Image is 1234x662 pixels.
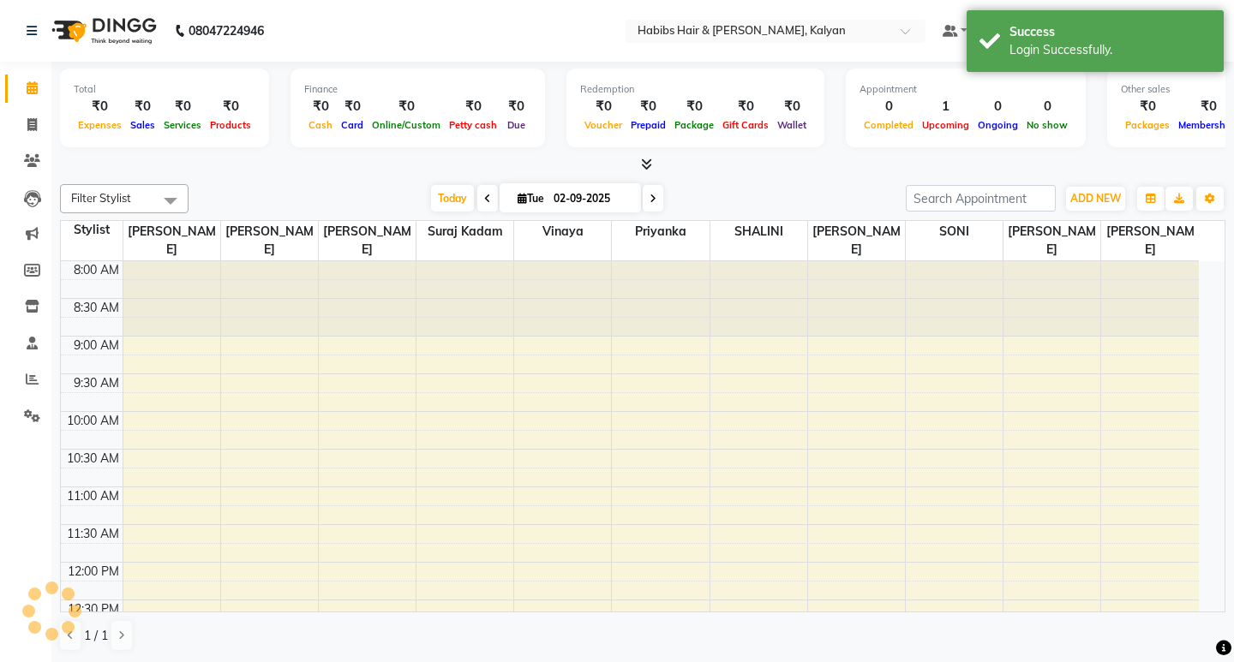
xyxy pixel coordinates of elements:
div: 10:00 AM [63,412,123,430]
div: ₹0 [337,97,368,116]
span: Card [337,119,368,131]
div: 12:30 PM [64,600,123,618]
div: 8:00 AM [70,261,123,279]
span: Vinaya [514,221,611,242]
span: Packages [1121,119,1174,131]
span: [PERSON_NAME] [808,221,905,260]
span: Prepaid [626,119,670,131]
div: Appointment [860,82,1072,97]
span: [PERSON_NAME] [123,221,220,260]
span: Priyanka [612,221,709,242]
div: 10:30 AM [63,450,123,468]
span: Petty cash [445,119,501,131]
div: Finance [304,82,531,97]
span: SONI [906,221,1003,242]
span: [PERSON_NAME] [1003,221,1100,260]
div: Success [1009,23,1211,41]
span: Cash [304,119,337,131]
div: 11:00 AM [63,487,123,505]
div: ₹0 [626,97,670,116]
div: ₹0 [773,97,811,116]
div: Redemption [580,82,811,97]
div: Stylist [61,221,123,239]
input: Search Appointment [906,185,1056,212]
span: Online/Custom [368,119,445,131]
div: 0 [1022,97,1072,116]
div: Login Successfully. [1009,41,1211,59]
div: ₹0 [126,97,159,116]
span: Services [159,119,206,131]
span: Today [431,185,474,212]
div: 9:30 AM [70,374,123,392]
span: Wallet [773,119,811,131]
span: Due [503,119,530,131]
span: Upcoming [918,119,973,131]
div: 8:30 AM [70,299,123,317]
div: ₹0 [501,97,531,116]
span: Package [670,119,718,131]
div: ₹0 [206,97,255,116]
span: No show [1022,119,1072,131]
div: ₹0 [1121,97,1174,116]
span: Products [206,119,255,131]
span: Suraj Kadam [416,221,513,242]
span: Voucher [580,119,626,131]
div: ₹0 [159,97,206,116]
div: ₹0 [304,97,337,116]
div: Total [74,82,255,97]
span: SHALINI [710,221,807,242]
div: ₹0 [368,97,445,116]
div: ₹0 [718,97,773,116]
div: 12:00 PM [64,563,123,581]
span: [PERSON_NAME] [221,221,318,260]
span: [PERSON_NAME] [1101,221,1199,260]
span: Tue [513,192,548,205]
img: logo [44,7,161,55]
div: ₹0 [445,97,501,116]
div: 0 [860,97,918,116]
span: [PERSON_NAME] [319,221,416,260]
span: Completed [860,119,918,131]
span: Ongoing [973,119,1022,131]
div: 11:30 AM [63,525,123,543]
input: 2025-09-02 [548,186,634,212]
span: Expenses [74,119,126,131]
div: 9:00 AM [70,337,123,355]
div: ₹0 [580,97,626,116]
b: 08047224946 [189,7,264,55]
div: ₹0 [74,97,126,116]
button: ADD NEW [1066,187,1125,211]
div: ₹0 [670,97,718,116]
div: 0 [973,97,1022,116]
div: 1 [918,97,973,116]
span: Filter Stylist [71,191,131,205]
span: 1 / 1 [84,627,108,645]
span: Gift Cards [718,119,773,131]
span: Sales [126,119,159,131]
span: ADD NEW [1070,192,1121,205]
